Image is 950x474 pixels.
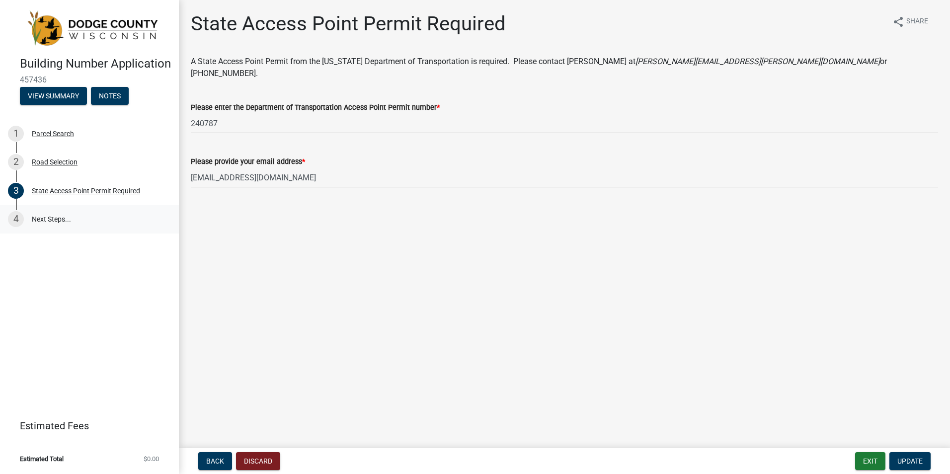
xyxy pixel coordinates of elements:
[236,452,280,470] button: Discard
[91,87,129,105] button: Notes
[8,211,24,227] div: 4
[32,187,140,194] div: State Access Point Permit Required
[8,126,24,142] div: 1
[20,92,87,100] wm-modal-confirm: Summary
[191,56,938,79] p: A State Access Point Permit from the [US_STATE] Department of Transportation is required. Please ...
[91,92,129,100] wm-modal-confirm: Notes
[191,158,305,165] label: Please provide your email address
[198,452,232,470] button: Back
[897,457,923,465] span: Update
[191,104,440,111] label: Please enter the Department of Transportation Access Point Permit number
[892,16,904,28] i: share
[191,12,506,36] h1: State Access Point Permit Required
[889,452,931,470] button: Update
[855,452,885,470] button: Exit
[906,16,928,28] span: Share
[8,183,24,199] div: 3
[20,10,163,46] img: Dodge County, Wisconsin
[32,158,78,165] div: Road Selection
[144,456,159,462] span: $0.00
[20,87,87,105] button: View Summary
[20,75,159,84] span: 457436
[206,457,224,465] span: Back
[8,154,24,170] div: 2
[635,57,880,66] i: [PERSON_NAME][EMAIL_ADDRESS][PERSON_NAME][DOMAIN_NAME]
[20,456,64,462] span: Estimated Total
[32,130,74,137] div: Parcel Search
[884,12,936,31] button: shareShare
[8,416,163,436] a: Estimated Fees
[20,57,171,71] h4: Building Number Application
